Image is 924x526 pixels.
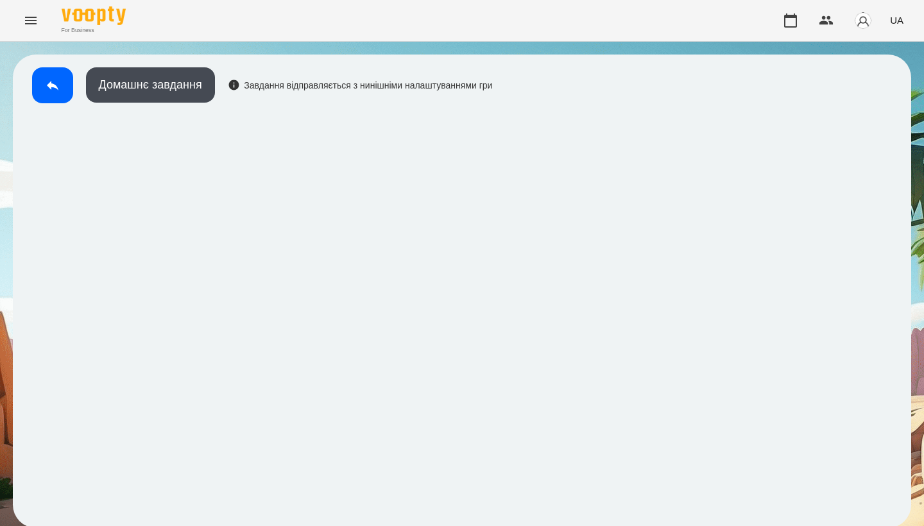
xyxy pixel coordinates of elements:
[854,12,872,30] img: avatar_s.png
[890,13,903,27] span: UA
[885,8,909,32] button: UA
[228,79,493,92] div: Завдання відправляється з нинішніми налаштуваннями гри
[62,26,126,35] span: For Business
[15,5,46,36] button: Menu
[86,67,215,103] button: Домашнє завдання
[62,6,126,25] img: Voopty Logo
